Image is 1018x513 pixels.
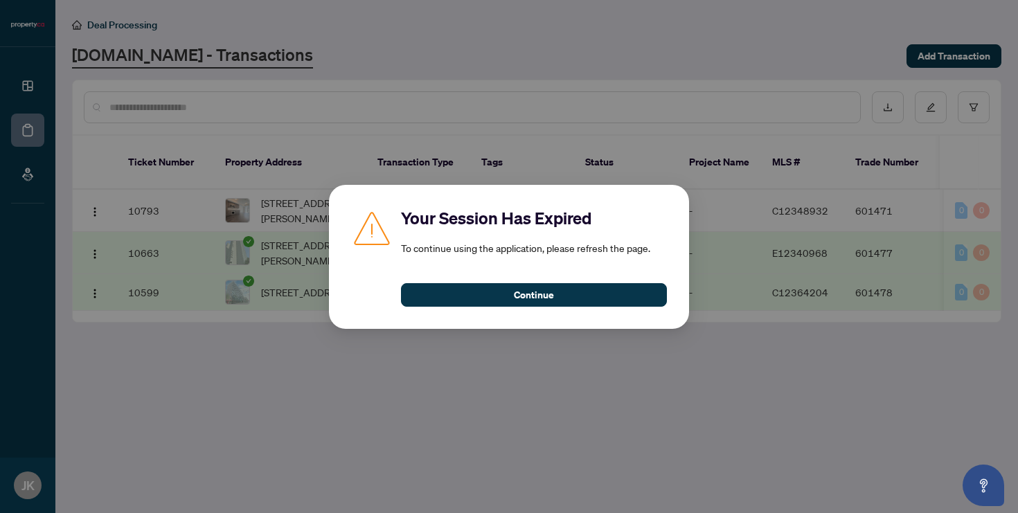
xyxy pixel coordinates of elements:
[963,465,1004,506] button: Open asap
[401,207,667,229] h2: Your Session Has Expired
[401,283,667,307] button: Continue
[351,207,393,249] img: Caution icon
[401,207,667,307] div: To continue using the application, please refresh the page.
[514,284,554,306] span: Continue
